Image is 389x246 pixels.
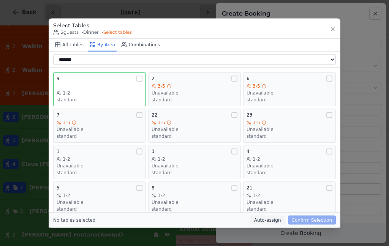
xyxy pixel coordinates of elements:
[148,72,241,106] button: 23-5Unavailablestandard
[247,148,250,155] span: 4
[247,90,332,96] div: Unavailable
[152,133,237,139] div: standard
[57,185,60,191] span: 5
[57,76,60,82] span: 9
[53,22,132,29] h3: Select Tables
[57,206,142,212] div: standard
[57,133,142,139] div: standard
[152,112,157,118] span: 22
[152,90,237,96] div: Unavailable
[253,83,260,89] span: 3-5
[247,133,332,139] div: standard
[57,126,142,132] div: Unavailable
[243,181,336,216] button: 211-2Unavailablestandard
[247,126,332,132] div: Unavailable
[63,192,70,199] span: 1-2
[53,39,85,52] button: All Tables
[148,109,241,143] button: 223-5Unavailablestandard
[243,145,336,179] button: 41-2Unavailablestandard
[250,215,285,224] button: Auto-assign
[82,29,99,35] span: • Dinner
[57,97,142,103] div: standard
[152,97,237,103] div: standard
[247,199,332,205] div: Unavailable
[57,112,60,118] span: 7
[152,76,155,82] span: 2
[148,145,241,179] button: 31-2Unavailablestandard
[53,145,146,179] button: 11-2Unavailablestandard
[253,156,260,162] span: 1-2
[53,72,146,106] button: 91-2standard
[53,181,146,216] button: 51-2Unavailablestandard
[158,156,165,162] span: 1-2
[288,215,336,224] button: Confirm Selection
[152,163,237,169] div: Unavailable
[253,192,260,199] span: 1-2
[57,163,142,169] div: Unavailable
[57,170,142,176] div: standard
[53,217,95,223] div: No tables selected
[152,126,237,132] div: Unavailable
[120,39,162,52] button: Combinations
[247,97,332,103] div: standard
[57,148,60,155] span: 1
[53,109,146,143] button: 73-5Unavailablestandard
[152,170,237,176] div: standard
[63,156,70,162] span: 1-2
[63,90,70,96] span: 1-2
[57,199,142,205] div: Unavailable
[152,199,237,205] div: Unavailable
[247,206,332,212] div: standard
[247,185,252,191] span: 21
[152,206,237,212] div: standard
[243,72,336,106] button: 63-5Unavailablestandard
[88,39,117,52] button: By Area
[53,29,79,35] span: 2 guests
[247,170,332,176] div: standard
[247,112,252,118] span: 23
[102,29,132,35] span: • Select tables
[63,120,70,126] span: 3-5
[243,109,336,143] button: 233-5Unavailablestandard
[152,148,155,155] span: 3
[247,163,332,169] div: Unavailable
[158,120,165,126] span: 3-5
[158,83,165,89] span: 3-5
[158,192,165,199] span: 1-2
[148,181,241,216] button: 81-2Unavailablestandard
[152,185,155,191] span: 8
[247,76,250,82] span: 6
[253,120,260,126] span: 3-5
